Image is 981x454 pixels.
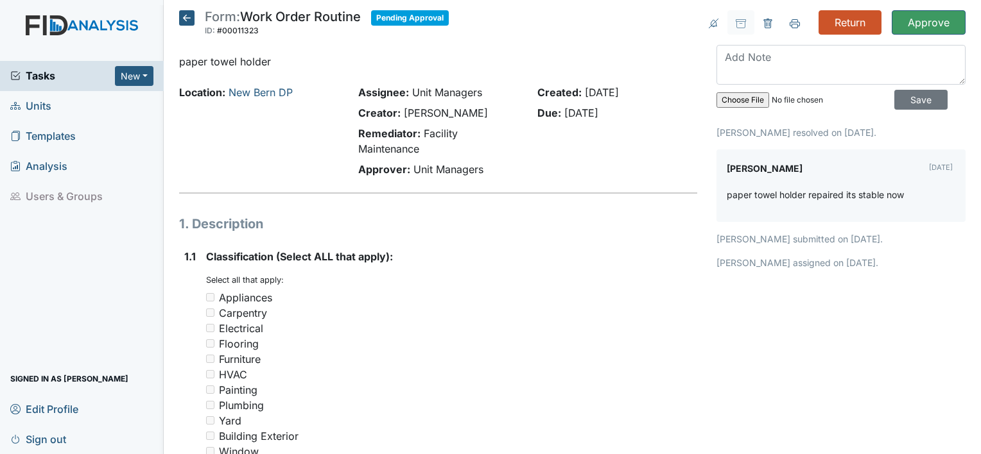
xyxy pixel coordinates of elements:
div: Carpentry [219,305,267,321]
label: [PERSON_NAME] [727,160,803,178]
span: Sign out [10,429,66,449]
div: Appliances [219,290,272,305]
div: Yard [219,413,241,428]
span: Signed in as [PERSON_NAME] [10,369,128,389]
span: Unit Managers [412,86,482,99]
p: paper towel holder repaired its stable now [727,188,904,201]
strong: Approver: [358,163,410,176]
div: Painting [219,382,257,398]
p: paper towel holder [179,54,697,69]
div: HVAC [219,367,247,382]
div: Plumbing [219,398,264,413]
input: Building Exterior [206,432,214,440]
span: Unit Managers [413,163,483,176]
strong: Due: [537,106,561,119]
strong: Created: [537,86,582,99]
span: Units [10,96,51,116]
button: New [115,66,153,86]
h1: 1. Description [179,214,697,233]
span: Templates [10,126,76,146]
div: Furniture [219,351,261,367]
label: 1.1 [184,249,196,264]
span: ID: [205,26,215,35]
strong: Creator: [358,106,401,119]
input: Approve [892,10,966,35]
div: Electrical [219,321,263,336]
strong: Location: [179,86,225,99]
span: Classification (Select ALL that apply): [206,250,393,263]
strong: Remediator: [358,127,421,140]
a: New Bern DP [229,86,293,99]
span: [PERSON_NAME] [404,106,488,119]
div: Building Exterior [219,428,299,444]
small: [DATE] [929,163,953,172]
input: Return [819,10,881,35]
span: Form: [205,9,240,24]
input: Furniture [206,355,214,363]
p: [PERSON_NAME] resolved on [DATE]. [716,126,966,139]
span: Edit Profile [10,399,78,419]
strong: Assignee: [358,86,409,99]
span: [DATE] [564,106,598,119]
span: Pending Approval [371,10,449,26]
span: #00011323 [217,26,259,35]
span: [DATE] [585,86,619,99]
span: Analysis [10,156,67,176]
div: Flooring [219,336,259,351]
p: [PERSON_NAME] submitted on [DATE]. [716,232,966,246]
input: Flooring [206,339,214,348]
p: [PERSON_NAME] assigned on [DATE]. [716,256,966,269]
div: Work Order Routine [205,10,361,38]
input: Electrical [206,324,214,332]
input: Painting [206,385,214,394]
a: Tasks [10,68,115,83]
input: HVAC [206,370,214,378]
input: Plumbing [206,401,214,409]
small: Select all that apply: [206,275,284,285]
input: Appliances [206,293,214,301]
input: Yard [206,416,214,425]
input: Save [894,90,948,110]
input: Carpentry [206,308,214,317]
